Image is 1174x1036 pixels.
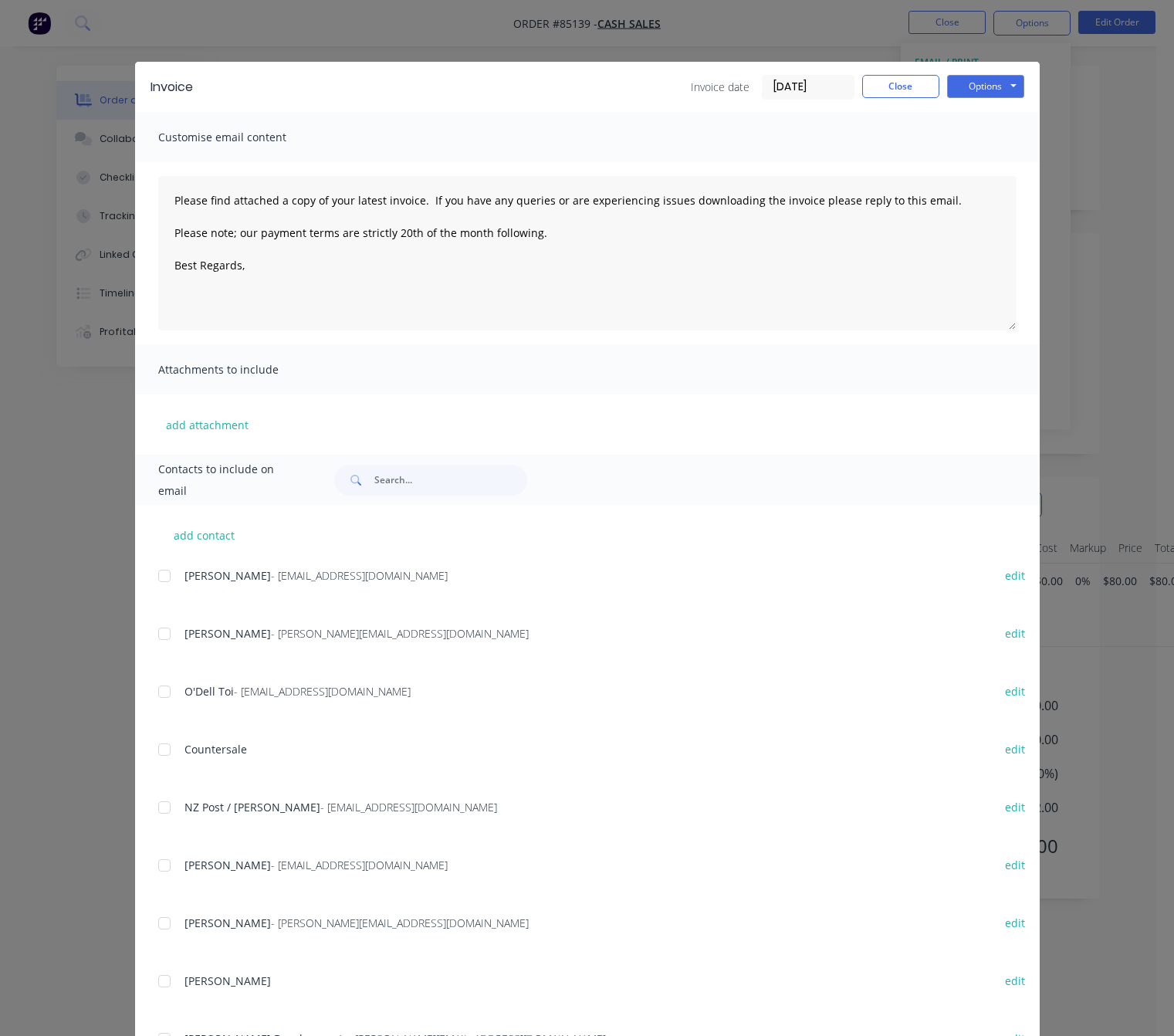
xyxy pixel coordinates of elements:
[996,739,1034,760] button: edit
[184,800,320,814] span: NZ Post / [PERSON_NAME]
[996,797,1034,818] button: edit
[862,75,939,98] button: Close
[158,413,256,436] button: add attachment
[691,79,749,95] span: Invoice date
[996,855,1034,875] button: edit
[184,916,271,930] span: [PERSON_NAME]
[184,684,234,699] span: O'Dell Toi
[158,176,1017,330] textarea: Please find attached a copy of your latest invoice. If you have any queries or are experiencing i...
[271,858,448,872] span: - [EMAIL_ADDRESS][DOMAIN_NAME]
[158,127,328,148] span: Customise email content
[158,523,251,547] button: add contact
[184,568,271,583] span: [PERSON_NAME]
[184,626,271,641] span: [PERSON_NAME]
[151,78,193,96] div: Invoice
[271,626,529,641] span: - [PERSON_NAME][EMAIL_ADDRESS][DOMAIN_NAME]
[996,970,1034,991] button: edit
[996,681,1034,702] button: edit
[374,465,527,496] input: Search...
[184,742,247,757] span: Countersale
[996,623,1034,644] button: edit
[158,359,328,381] span: Attachments to include
[996,565,1034,586] button: edit
[234,684,411,699] span: - [EMAIL_ADDRESS][DOMAIN_NAME]
[184,973,271,988] span: [PERSON_NAME]
[271,568,448,583] span: - [EMAIL_ADDRESS][DOMAIN_NAME]
[271,916,529,930] span: - [PERSON_NAME][EMAIL_ADDRESS][DOMAIN_NAME]
[320,800,497,814] span: - [EMAIL_ADDRESS][DOMAIN_NAME]
[158,459,296,502] span: Contacts to include on email
[947,75,1024,98] button: Options
[996,912,1034,933] button: edit
[184,858,271,872] span: [PERSON_NAME]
